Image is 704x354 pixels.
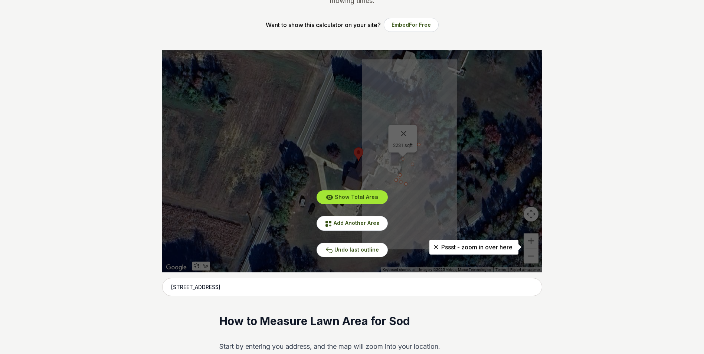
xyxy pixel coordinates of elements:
[384,18,439,32] button: EmbedFor Free
[334,220,380,226] span: Add Another Area
[219,314,485,329] h2: How to Measure Lawn Area for Sod
[335,194,378,200] span: Show Total Area
[435,243,513,252] p: Pssst - zoom in over here
[317,216,388,230] button: Add Another Area
[334,246,379,253] span: Undo last outline
[317,243,388,257] button: Undo last outline
[219,341,485,353] p: Start by entering you address, and the map will zoom into your location.
[317,190,388,204] button: Show Total Area
[266,20,381,29] p: Want to show this calculator on your site?
[409,22,431,28] span: For Free
[162,278,542,296] input: Enter your address to get started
